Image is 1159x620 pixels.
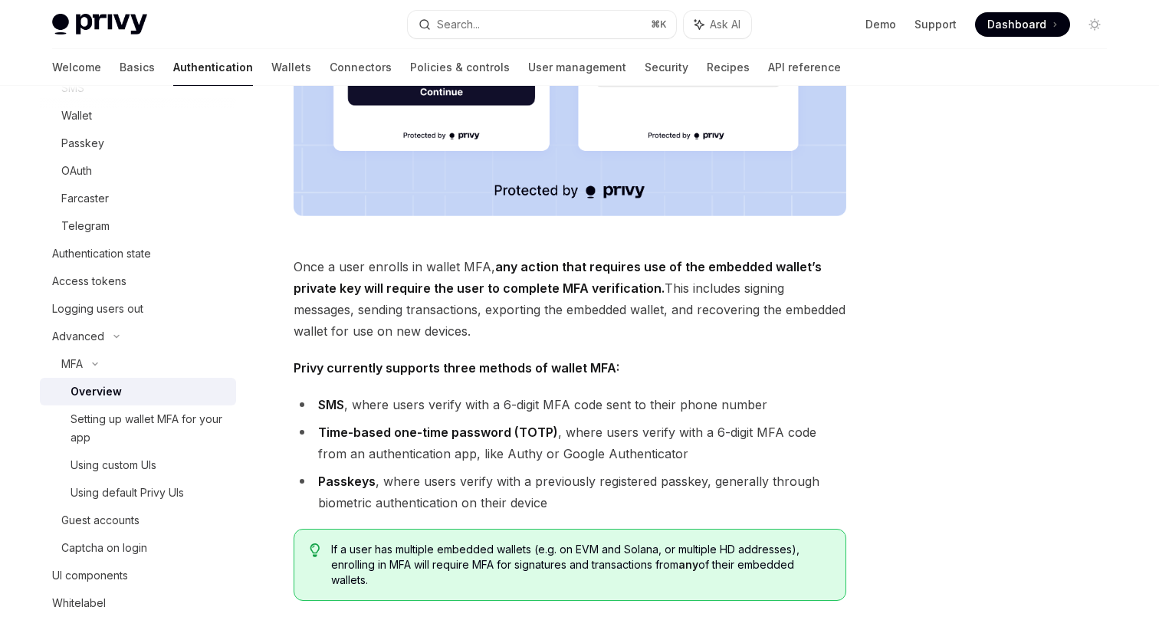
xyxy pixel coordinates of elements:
a: Authentication [173,49,253,86]
a: Basics [120,49,155,86]
a: Authentication state [40,240,236,267]
div: Guest accounts [61,511,140,530]
a: Passkey [40,130,236,157]
div: Overview [71,382,122,401]
span: ⌘ K [651,18,667,31]
div: Passkey [61,134,104,153]
div: Search... [437,15,480,34]
a: Access tokens [40,267,236,295]
span: Dashboard [987,17,1046,32]
a: User management [528,49,626,86]
a: Whitelabel [40,589,236,617]
strong: any action that requires use of the embedded wallet’s private key will require the user to comple... [294,259,822,296]
span: If a user has multiple embedded wallets (e.g. on EVM and Solana, or multiple HD addresses), enrol... [331,542,830,588]
li: , where users verify with a previously registered passkey, generally through biometric authentica... [294,471,846,513]
div: Wallet [61,107,92,125]
button: Ask AI [684,11,751,38]
a: API reference [768,49,841,86]
div: Using custom UIs [71,456,156,474]
a: Dashboard [975,12,1070,37]
a: Telegram [40,212,236,240]
a: Support [914,17,957,32]
img: light logo [52,14,147,35]
a: Overview [40,378,236,405]
li: , where users verify with a 6-digit MFA code from an authentication app, like Authy or Google Aut... [294,422,846,464]
strong: Time-based one-time password (TOTP) [318,425,558,440]
a: UI components [40,562,236,589]
button: Toggle dark mode [1082,12,1107,37]
div: Access tokens [52,272,126,290]
a: Farcaster [40,185,236,212]
a: Captcha on login [40,534,236,562]
a: Recipes [707,49,750,86]
span: Ask AI [710,17,740,32]
strong: Passkeys [318,474,376,489]
div: Farcaster [61,189,109,208]
a: Using custom UIs [40,451,236,479]
div: Advanced [52,327,104,346]
a: Connectors [330,49,392,86]
div: UI components [52,566,128,585]
a: Welcome [52,49,101,86]
div: Setting up wallet MFA for your app [71,410,227,447]
div: Using default Privy UIs [71,484,184,502]
a: Guest accounts [40,507,236,534]
strong: any [678,558,698,571]
div: Captcha on login [61,539,147,557]
div: Whitelabel [52,594,106,612]
svg: Tip [310,543,320,557]
a: Policies & controls [410,49,510,86]
div: OAuth [61,162,92,180]
strong: Privy currently supports three methods of wallet MFA: [294,360,619,376]
a: Wallet [40,102,236,130]
button: Search...⌘K [408,11,676,38]
a: Using default Privy UIs [40,479,236,507]
a: Wallets [271,49,311,86]
a: Security [645,49,688,86]
div: Telegram [61,217,110,235]
div: MFA [61,355,83,373]
div: Authentication state [52,244,151,263]
span: Once a user enrolls in wallet MFA, This includes signing messages, sending transactions, exportin... [294,256,846,342]
a: OAuth [40,157,236,185]
a: Logging users out [40,295,236,323]
a: Setting up wallet MFA for your app [40,405,236,451]
li: , where users verify with a 6-digit MFA code sent to their phone number [294,394,846,415]
a: Demo [865,17,896,32]
strong: SMS [318,397,344,412]
div: Logging users out [52,300,143,318]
